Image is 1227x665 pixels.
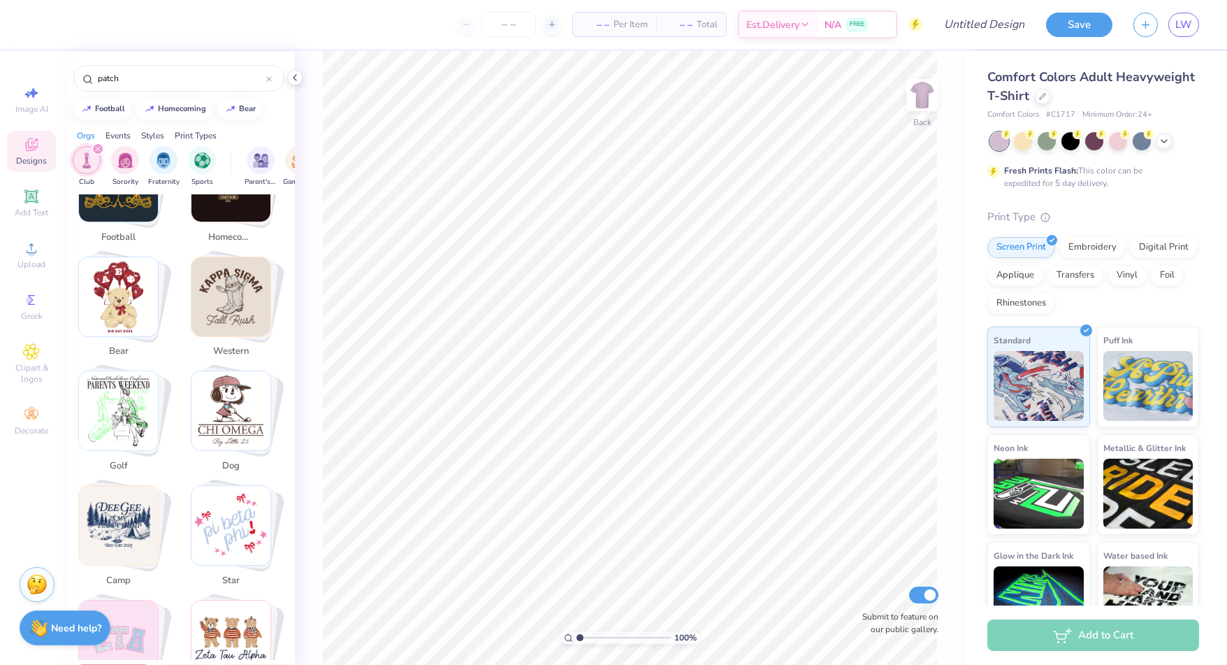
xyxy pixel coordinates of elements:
img: Sports Image [194,152,210,169]
a: LW [1168,13,1199,37]
div: Foil [1151,265,1184,286]
span: Game Day [283,177,315,187]
span: Add Text [15,207,48,218]
button: Stack Card Button bear [70,257,175,364]
div: Embroidery [1059,237,1126,258]
button: Stack Card Button western [182,257,288,364]
span: Glow in the Dark Ink [994,548,1073,563]
span: Per Item [613,17,648,32]
img: bear [79,257,158,336]
span: N/A [825,17,841,32]
span: Est. Delivery [746,17,799,32]
span: Club [79,177,94,187]
span: football [96,231,141,245]
img: golf [79,371,158,450]
div: filter for Parent's Weekend [245,146,277,187]
input: – – [481,12,536,37]
button: filter button [188,146,216,187]
div: Digital Print [1130,237,1198,258]
span: # C1717 [1046,109,1075,121]
span: 100 % [674,631,697,644]
div: This color can be expedited for 5 day delivery. [1004,164,1176,190]
button: filter button [73,146,101,187]
div: Transfers [1047,265,1103,286]
button: Stack Card Button golf [70,371,175,478]
span: golf [96,459,141,473]
img: trend_line.gif [225,105,236,113]
span: camp [96,574,141,588]
span: FREE [850,20,864,29]
div: Applique [987,265,1043,286]
div: bear [239,105,256,113]
label: Submit to feature on our public gallery. [855,610,938,636]
button: Save [1046,13,1112,37]
img: Sorority Image [117,152,133,169]
span: star [208,574,254,588]
strong: Need help? [51,622,101,635]
img: Metallic & Glitter Ink [1103,459,1193,529]
div: Orgs [77,129,95,142]
span: Sports [191,177,213,187]
div: Rhinestones [987,293,1055,314]
img: dog [191,371,270,450]
div: homecoming [158,105,206,113]
button: Stack Card Button star [182,485,288,593]
img: Parent's Weekend Image [253,152,269,169]
img: Neon Ink [994,459,1084,529]
button: filter button [283,146,315,187]
img: camp [79,486,158,565]
button: Stack Card Button dog [182,371,288,478]
span: Designs [16,155,47,166]
span: Minimum Order: 24 + [1082,109,1152,121]
div: filter for Sorority [111,146,139,187]
div: Print Type [987,209,1199,225]
div: Screen Print [987,237,1055,258]
span: Puff Ink [1103,333,1133,348]
span: Clipart & logos [7,362,56,385]
input: Try "Alpha" [96,71,266,85]
div: football [95,105,125,113]
span: LW [1175,17,1192,33]
button: filter button [148,146,180,187]
button: Stack Card Button homecoming [182,142,288,250]
span: Image AI [15,103,48,115]
img: trend_line.gif [81,105,92,113]
div: Print Types [175,129,217,142]
span: Fraternity [148,177,180,187]
span: homecoming [208,231,254,245]
span: Comfort Colors Adult Heavyweight T-Shirt [987,69,1195,104]
img: Club Image [79,152,94,169]
span: Metallic & Glitter Ink [1103,441,1186,455]
span: Water based Ink [1103,548,1168,563]
span: Parent's Weekend [245,177,277,187]
button: Stack Card Button football [70,142,175,250]
img: western [191,257,270,336]
span: – – [665,17,692,32]
strong: Fresh Prints Flash: [1004,165,1078,176]
img: star [191,486,270,565]
span: Comfort Colors [987,109,1039,121]
span: Standard [994,333,1031,348]
button: filter button [111,146,139,187]
button: Stack Card Button camp [70,485,175,593]
button: bear [217,99,262,120]
input: Untitled Design [933,10,1036,38]
span: Neon Ink [994,441,1028,455]
span: bear [96,345,141,359]
div: Vinyl [1108,265,1147,286]
div: Events [106,129,131,142]
span: Total [697,17,718,32]
img: Glow in the Dark Ink [994,566,1084,636]
div: filter for Fraternity [148,146,180,187]
img: Back [908,81,936,109]
div: filter for Club [73,146,101,187]
span: dog [208,459,254,473]
img: Water based Ink [1103,566,1193,636]
span: Decorate [15,425,48,436]
div: Back [913,116,931,129]
button: football [73,99,131,120]
button: filter button [245,146,277,187]
div: Styles [141,129,164,142]
img: Standard [994,351,1084,421]
span: Greek [21,310,43,322]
